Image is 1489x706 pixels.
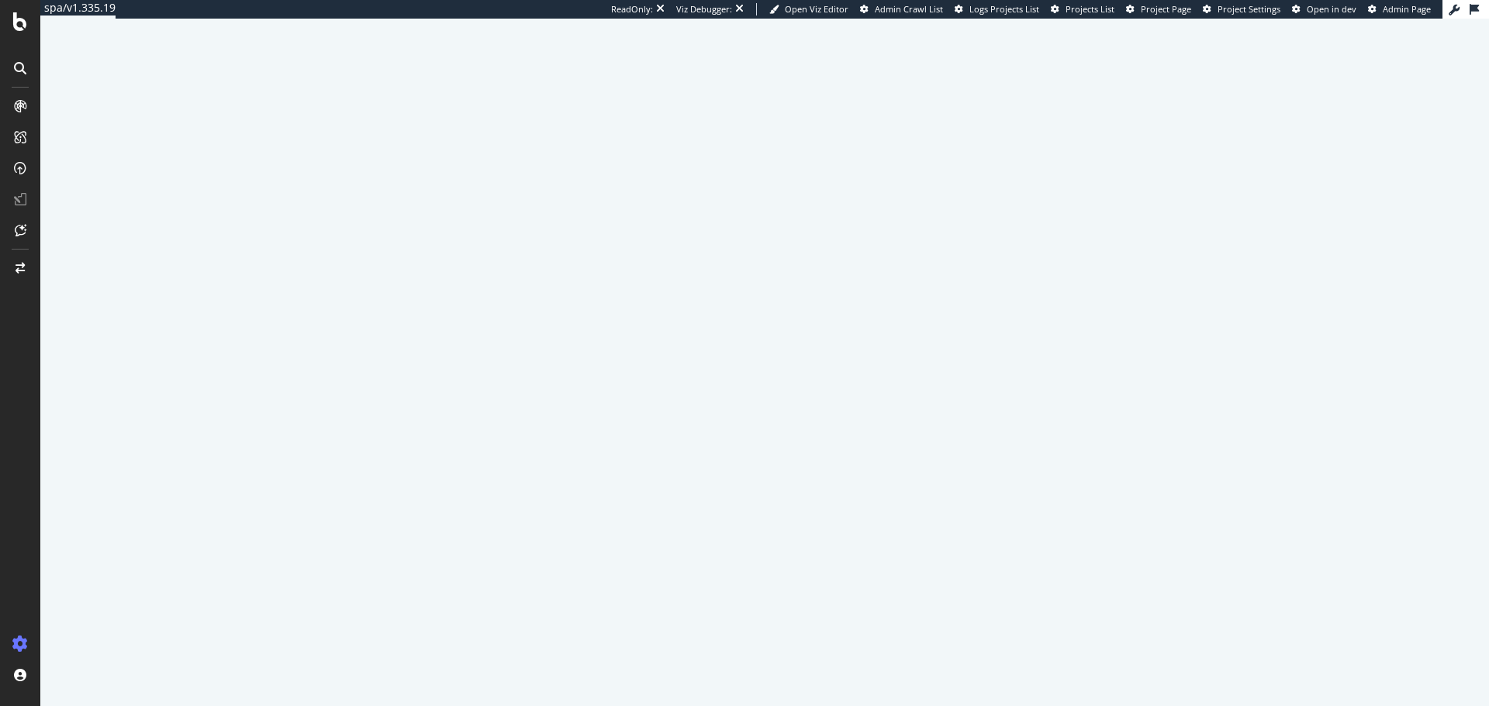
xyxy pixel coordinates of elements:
[1307,3,1356,15] span: Open in dev
[955,3,1039,15] a: Logs Projects List
[709,322,821,378] div: animation
[1292,3,1356,15] a: Open in dev
[1368,3,1431,15] a: Admin Page
[769,3,848,15] a: Open Viz Editor
[875,3,943,15] span: Admin Crawl List
[676,3,732,15] div: Viz Debugger:
[785,3,848,15] span: Open Viz Editor
[1203,3,1280,15] a: Project Settings
[1066,3,1114,15] span: Projects List
[860,3,943,15] a: Admin Crawl List
[1218,3,1280,15] span: Project Settings
[1383,3,1431,15] span: Admin Page
[969,3,1039,15] span: Logs Projects List
[1141,3,1191,15] span: Project Page
[1126,3,1191,15] a: Project Page
[611,3,653,15] div: ReadOnly:
[1051,3,1114,15] a: Projects List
